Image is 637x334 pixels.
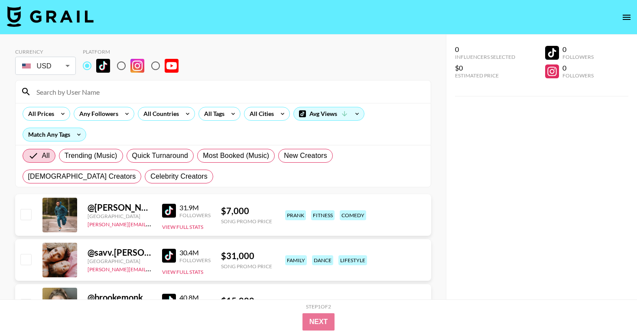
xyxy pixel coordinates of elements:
img: YouTube [165,59,179,73]
div: Song Promo Price [221,218,272,225]
div: $0 [455,64,515,72]
div: All Tags [199,107,226,120]
span: All [42,151,50,161]
div: 0 [562,45,594,54]
div: Any Followers [74,107,120,120]
div: Step 1 of 2 [306,303,331,310]
img: TikTok [162,204,176,218]
div: USD [17,58,74,74]
span: Most Booked (Music) [203,151,269,161]
div: Followers [562,72,594,79]
div: 0 [562,64,594,72]
div: $ 15,000 [221,295,272,306]
button: open drawer [618,9,635,26]
button: View Full Stats [162,224,203,230]
div: dance [312,255,333,265]
button: View Full Stats [162,269,203,275]
div: lifestyle [338,255,367,265]
div: $ 31,000 [221,250,272,261]
div: comedy [340,210,366,220]
button: Next [302,313,335,331]
div: Influencers Selected [455,54,515,60]
div: Song Promo Price [221,263,272,270]
span: Quick Turnaround [132,151,188,161]
div: 30.4M [179,248,211,257]
div: Match Any Tags [23,128,86,141]
div: @ savv.[PERSON_NAME] [88,247,152,258]
a: [PERSON_NAME][EMAIL_ADDRESS][DOMAIN_NAME] [88,264,216,273]
div: 31.9M [179,203,211,212]
img: TikTok [162,294,176,308]
div: fitness [311,210,335,220]
span: [DEMOGRAPHIC_DATA] Creators [28,171,136,182]
span: Celebrity Creators [150,171,208,182]
div: Avg Views [294,107,364,120]
div: All Countries [138,107,181,120]
div: Followers [179,212,211,218]
div: 40.8M [179,293,211,302]
div: Followers [562,54,594,60]
div: @ brookemonk_ [88,292,152,303]
div: prank [285,210,306,220]
span: Trending (Music) [65,151,117,161]
img: Grail Talent [7,6,94,27]
div: All Cities [244,107,276,120]
div: Currency [15,48,76,55]
img: Instagram [130,59,144,73]
img: TikTok [162,249,176,263]
a: [PERSON_NAME][EMAIL_ADDRESS][DOMAIN_NAME] [88,219,216,228]
div: [GEOGRAPHIC_DATA] [88,213,152,219]
input: Search by User Name [31,85,426,99]
span: New Creators [284,151,327,161]
div: Platform [83,48,185,55]
div: [GEOGRAPHIC_DATA] [88,258,152,264]
div: All Prices [23,107,56,120]
div: 0 [455,45,515,54]
div: Estimated Price [455,72,515,79]
div: @ [PERSON_NAME].[PERSON_NAME] [88,202,152,213]
div: $ 7,000 [221,206,272,216]
div: family [285,255,307,265]
img: TikTok [96,59,110,73]
div: Followers [179,257,211,263]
